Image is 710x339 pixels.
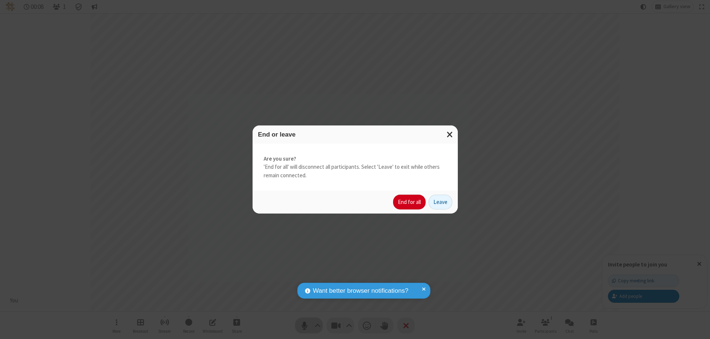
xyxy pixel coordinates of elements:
h3: End or leave [258,131,452,138]
button: End for all [393,195,426,209]
button: Close modal [442,125,458,144]
span: Want better browser notifications? [313,286,408,296]
button: Leave [429,195,452,209]
strong: Are you sure? [264,155,447,163]
div: 'End for all' will disconnect all participants. Select 'Leave' to exit while others remain connec... [253,144,458,191]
